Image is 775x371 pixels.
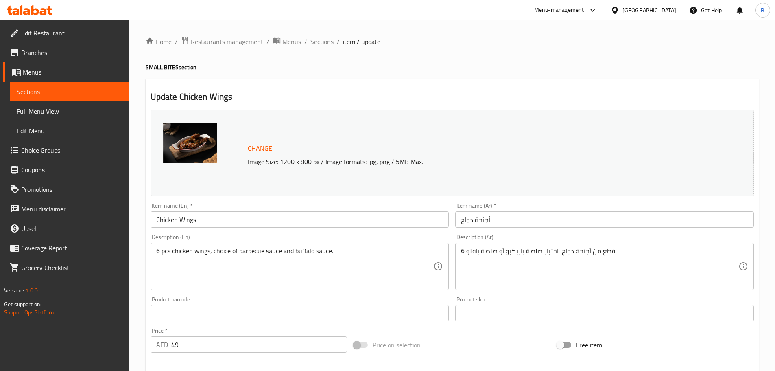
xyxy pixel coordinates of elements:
[21,224,123,233] span: Upsell
[3,43,129,62] a: Branches
[3,23,129,43] a: Edit Restaurant
[156,247,434,286] textarea: 6 pcs chicken wings, choice of barbecue sauce and buffalo sauce.
[151,91,754,103] h2: Update Chicken Wings
[146,63,759,71] h4: SMALL BITES section
[163,123,217,163] img: mmw_638799854528796402
[10,101,129,121] a: Full Menu View
[3,258,129,277] a: Grocery Checklist
[248,143,272,154] span: Change
[21,165,123,175] span: Coupons
[245,157,678,167] p: Image Size: 1200 x 800 px / Image formats: jpg, png / 5MB Max.
[455,211,754,228] input: Enter name Ar
[23,67,123,77] span: Menus
[151,211,449,228] input: Enter name En
[373,340,421,350] span: Price on selection
[21,263,123,272] span: Grocery Checklist
[17,87,123,97] span: Sections
[3,180,129,199] a: Promotions
[21,184,123,194] span: Promotions
[273,36,301,47] a: Menus
[3,62,129,82] a: Menus
[21,204,123,214] span: Menu disclaimer
[576,340,602,350] span: Free item
[21,48,123,57] span: Branches
[3,238,129,258] a: Coverage Report
[156,340,168,349] p: AED
[337,37,340,46] li: /
[4,285,24,296] span: Version:
[3,199,129,219] a: Menu disclaimer
[3,219,129,238] a: Upsell
[21,145,123,155] span: Choice Groups
[266,37,269,46] li: /
[10,121,129,140] a: Edit Menu
[21,243,123,253] span: Coverage Report
[191,37,263,46] span: Restaurants management
[146,37,172,46] a: Home
[245,140,275,157] button: Change
[171,336,347,353] input: Please enter price
[622,6,676,15] div: [GEOGRAPHIC_DATA]
[10,82,129,101] a: Sections
[3,160,129,180] a: Coupons
[146,36,759,47] nav: breadcrumb
[181,36,263,47] a: Restaurants management
[534,5,584,15] div: Menu-management
[4,299,41,310] span: Get support on:
[25,285,38,296] span: 1.0.0
[17,106,123,116] span: Full Menu View
[761,6,764,15] span: B
[310,37,334,46] a: Sections
[21,28,123,38] span: Edit Restaurant
[4,307,56,318] a: Support.OpsPlatform
[461,247,738,286] textarea: 6 قطع من أجنحة دجاج، اختيار صلصة باربكيو أو صلصة بافلو.
[3,140,129,160] a: Choice Groups
[455,305,754,321] input: Please enter product sku
[304,37,307,46] li: /
[343,37,380,46] span: item / update
[151,305,449,321] input: Please enter product barcode
[175,37,178,46] li: /
[17,126,123,136] span: Edit Menu
[282,37,301,46] span: Menus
